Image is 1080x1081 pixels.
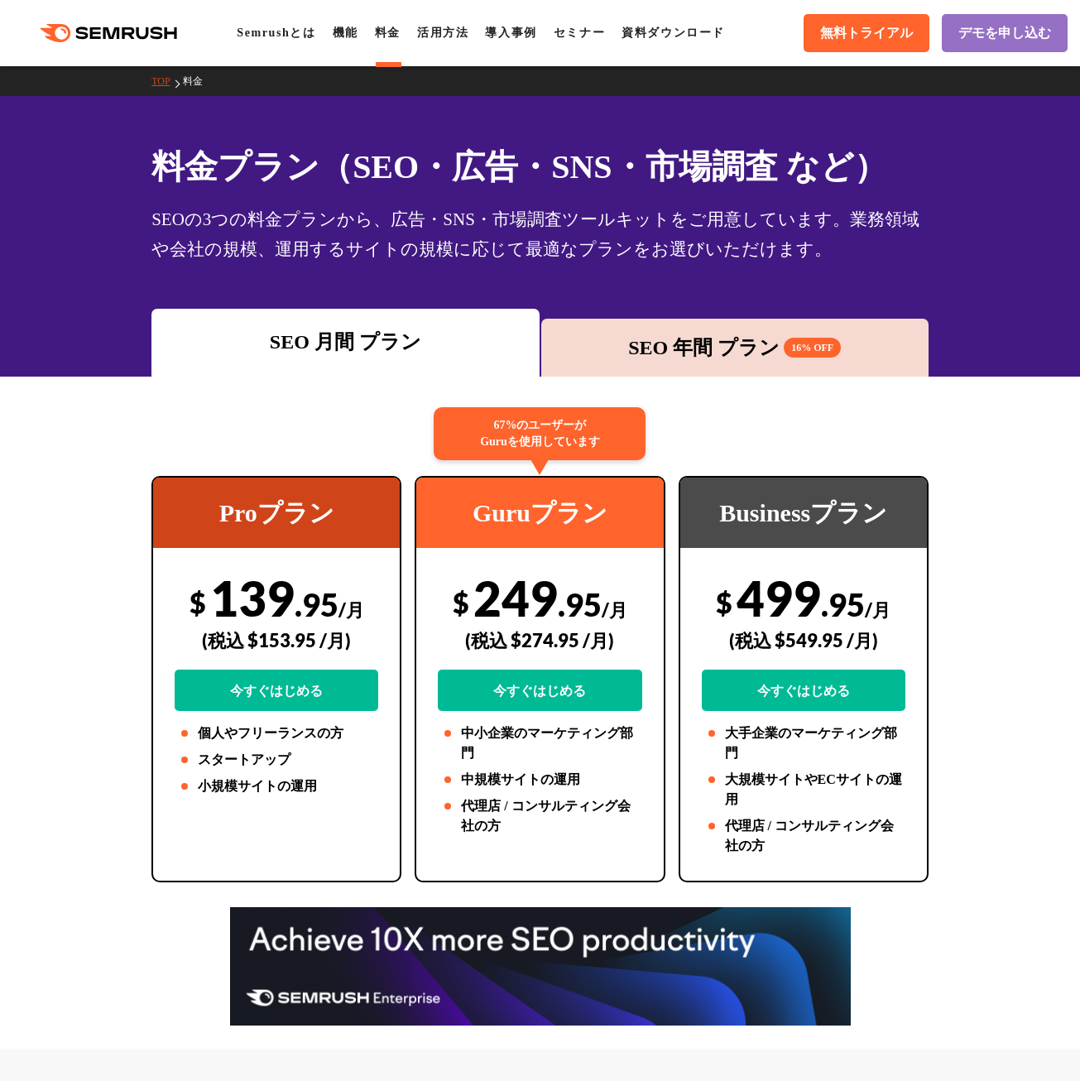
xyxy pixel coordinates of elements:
[438,770,641,790] li: 中規模サイトの運用
[702,611,905,670] div: (税込 $549.95 /月)
[434,407,646,460] div: 67%のユーザーが Guruを使用しています
[151,204,929,264] div: SEOの3つの料金プランから、広告・SNS・市場調査ツールキットをご用意しています。業務領域や会社の規模、運用するサイトの規模に応じて最適なプランをお選びいただけます。
[175,723,378,743] li: 個人やフリーランスの方
[438,569,641,711] div: 249
[680,478,927,548] div: Businessプラン
[183,75,215,87] a: 料金
[416,478,663,548] div: Guruプラン
[702,569,905,711] div: 499
[175,611,378,670] div: (税込 $153.95 /月)
[338,598,364,621] span: /月
[804,14,929,52] a: 無料トライアル
[558,585,602,623] span: .95
[550,333,920,363] div: SEO 年間 プラン
[438,796,641,836] li: 代理店 / コンサルティング会社の方
[153,478,400,548] div: Proプラン
[175,776,378,796] li: 小規模サイトの運用
[151,75,182,87] a: TOP
[375,26,401,39] a: 料金
[702,816,905,856] li: 代理店 / コンサルティング会社の方
[453,585,469,619] span: $
[821,585,865,623] span: .95
[622,26,725,39] a: 資料ダウンロード
[554,26,605,39] a: セミナー
[175,750,378,770] li: スタートアップ
[942,14,1068,52] a: デモを申し込む
[190,585,206,619] span: $
[820,25,913,42] span: 無料トライアル
[702,770,905,810] li: 大規模サイトやECサイトの運用
[485,26,536,39] a: 導入事例
[702,723,905,763] li: 大手企業のマーケティング部門
[151,142,929,191] h1: 料金プラン（SEO・広告・SNS・市場調査 など）
[295,585,338,623] span: .95
[160,327,530,357] div: SEO 月間 プラン
[237,26,315,39] a: Semrushとは
[958,25,1051,42] span: デモを申し込む
[438,611,641,670] div: (税込 $274.95 /月)
[175,670,378,711] a: 今すぐはじめる
[175,569,378,711] div: 139
[702,670,905,711] a: 今すぐはじめる
[716,585,732,619] span: $
[865,598,890,621] span: /月
[438,723,641,763] li: 中小企業のマーケティング部門
[333,26,358,39] a: 機能
[602,598,627,621] span: /月
[438,670,641,711] a: 今すぐはじめる
[784,338,841,358] span: 16% OFF
[417,26,468,39] a: 活用方法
